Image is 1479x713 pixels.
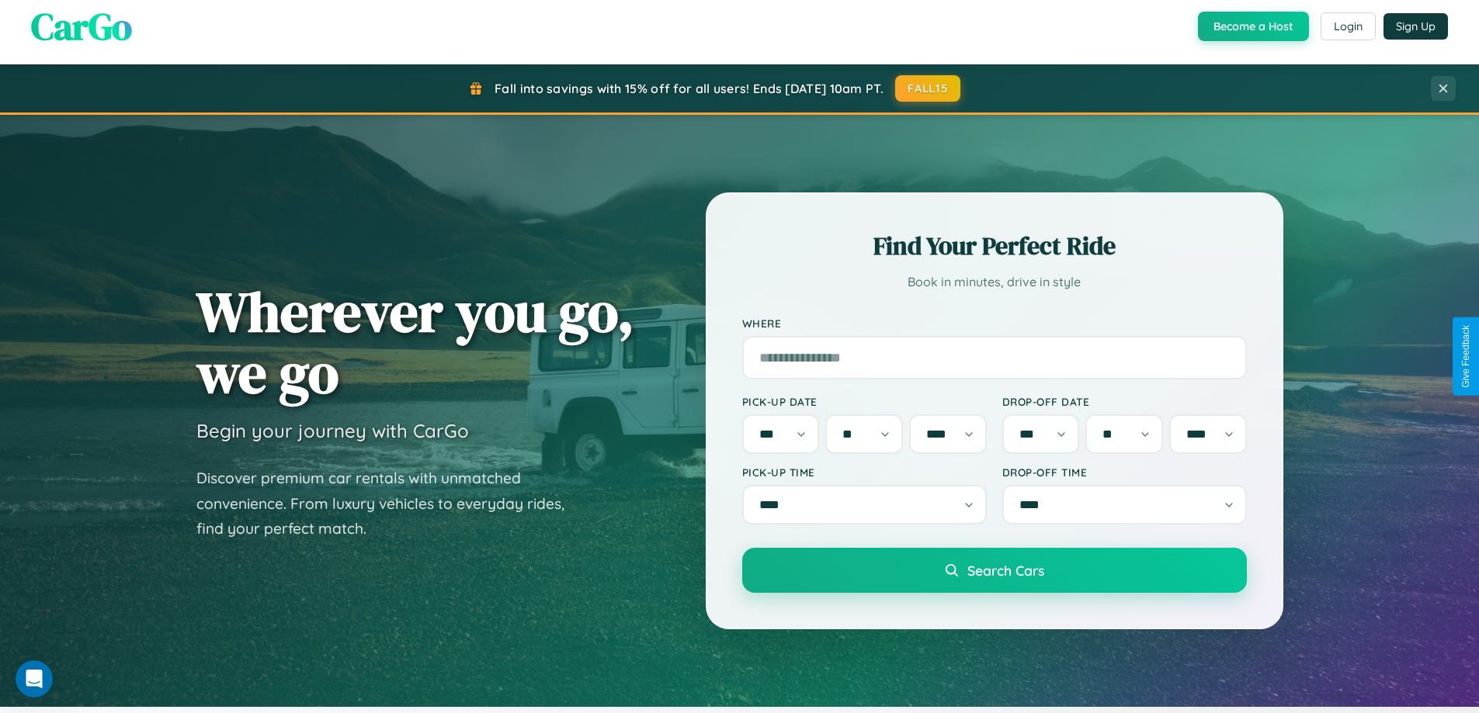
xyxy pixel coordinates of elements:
label: Where [742,317,1247,330]
p: Book in minutes, drive in style [742,271,1247,293]
h2: Find Your Perfect Ride [742,229,1247,263]
label: Drop-off Time [1002,466,1247,479]
button: Become a Host [1198,12,1309,41]
label: Drop-off Date [1002,395,1247,408]
iframe: Intercom live chat [16,660,53,697]
div: Give Feedback [1460,325,1471,388]
button: FALL15 [895,75,960,102]
label: Pick-up Time [742,466,987,479]
p: Discover premium car rentals with unmatched convenience. From luxury vehicles to everyday rides, ... [196,466,585,542]
button: Sign Up [1384,13,1448,40]
h1: Wherever you go, we go [196,281,634,403]
span: CarGo [31,1,132,52]
button: Login [1321,12,1376,40]
button: Search Cars [742,548,1247,593]
label: Pick-up Date [742,395,987,408]
span: Fall into savings with 15% off for all users! Ends [DATE] 10am PT. [495,81,884,96]
h3: Begin your journey with CarGo [196,419,469,442]
span: Search Cars [967,562,1044,579]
